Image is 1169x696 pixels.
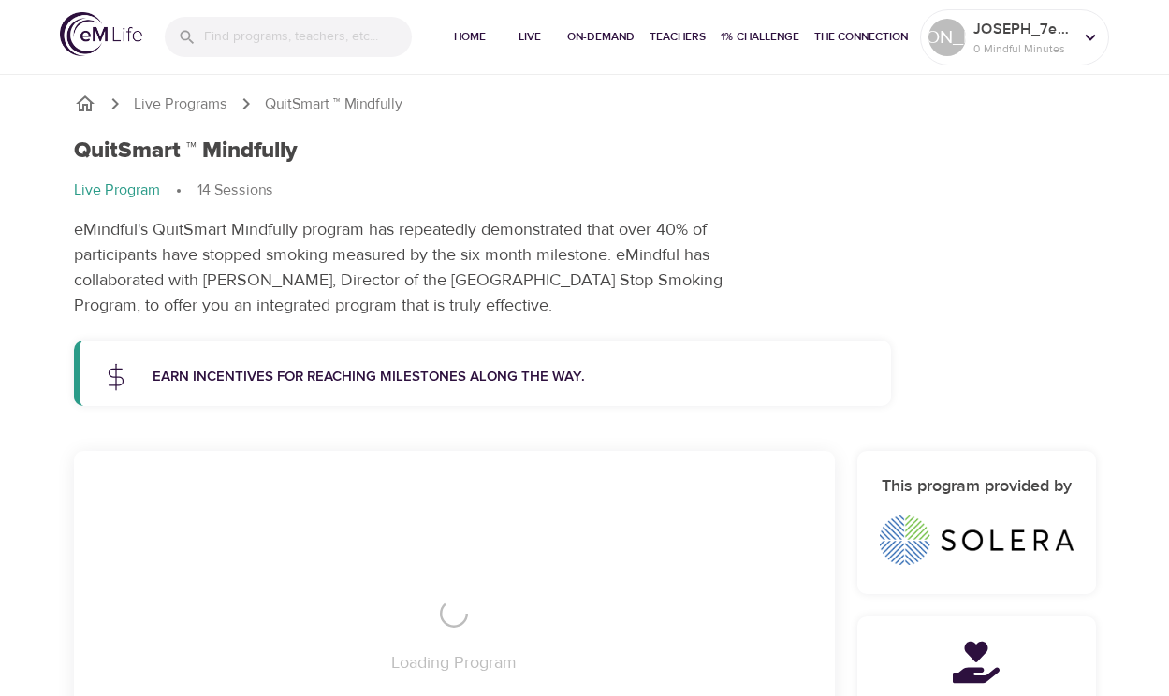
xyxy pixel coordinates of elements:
[721,27,799,47] span: 1% Challenge
[60,12,142,56] img: logo
[567,27,635,47] span: On-Demand
[973,40,1073,57] p: 0 Mindful Minutes
[650,27,706,47] span: Teachers
[880,515,1074,566] img: Solera%20logo_horz_full%20color_2020.png
[74,217,776,318] p: eMindful's QuitSmart Mindfully program has repeatedly demonstrated that over 40% of participants ...
[507,27,552,47] span: Live
[197,180,273,201] p: 14 Sessions
[814,27,908,47] span: The Connection
[153,367,869,388] p: Earn incentives for reaching milestones along the way.
[74,138,298,165] h1: QuitSmart ™ Mindfully
[973,18,1073,40] p: JOSEPH_7e03ed
[391,650,517,675] p: Loading Program
[74,180,160,201] p: Live Program
[265,94,402,115] p: QuitSmart ™ Mindfully
[134,94,227,115] a: Live Programs
[74,93,1096,115] nav: breadcrumb
[880,473,1074,500] h6: This program provided by
[447,27,492,47] span: Home
[928,19,966,56] div: [PERSON_NAME]
[204,17,412,57] input: Find programs, teachers, etc...
[74,180,1096,202] nav: breadcrumb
